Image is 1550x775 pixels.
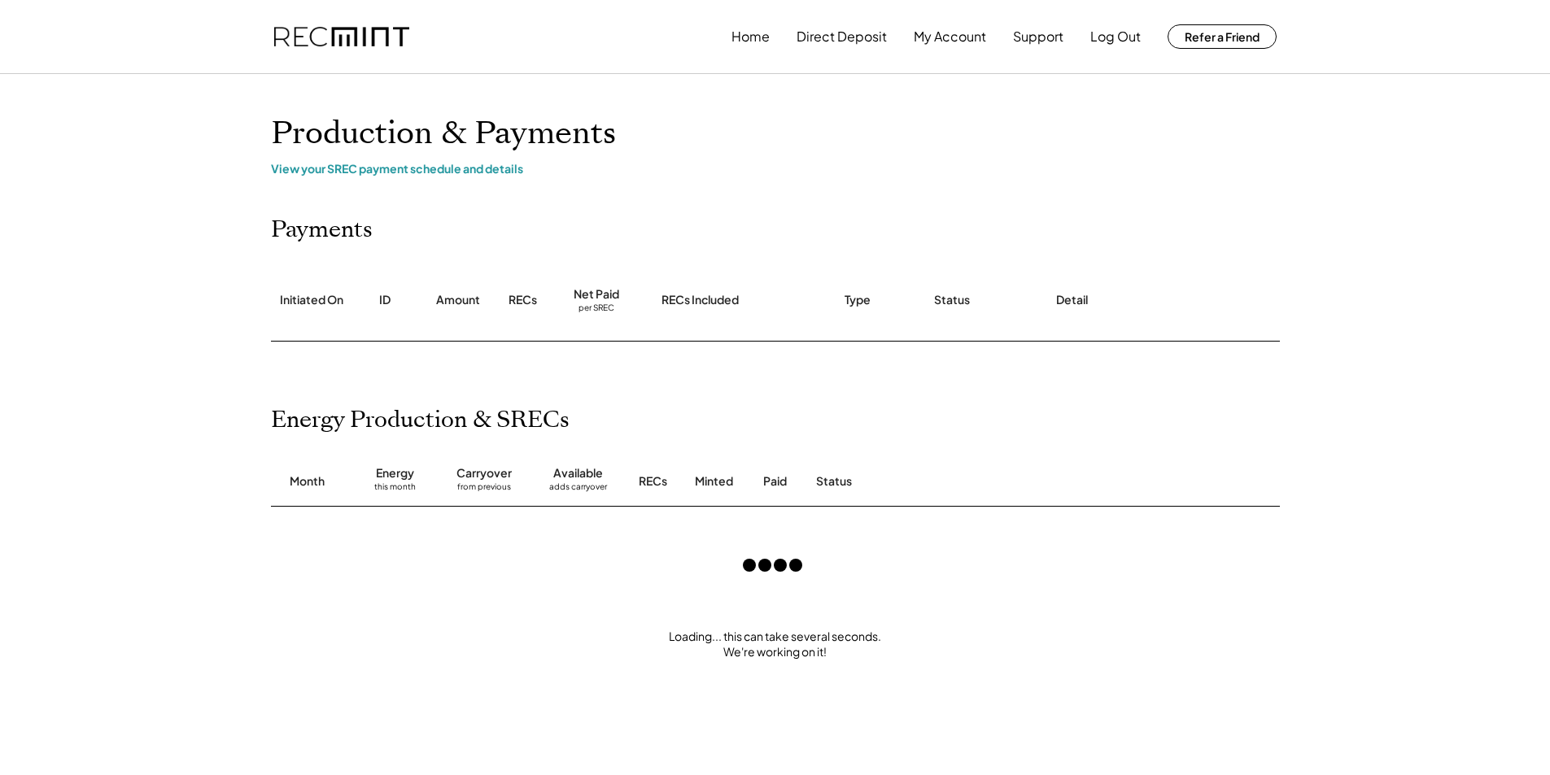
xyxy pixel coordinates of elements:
[1168,24,1277,49] button: Refer a Friend
[1090,20,1141,53] button: Log Out
[457,481,511,498] div: from previous
[934,292,970,308] div: Status
[436,292,480,308] div: Amount
[1013,20,1063,53] button: Support
[731,20,770,53] button: Home
[509,292,537,308] div: RECs
[274,27,409,47] img: recmint-logotype%403x.png
[661,292,739,308] div: RECs Included
[379,292,391,308] div: ID
[579,303,614,315] div: per SREC
[574,286,619,303] div: Net Paid
[271,115,1280,153] h1: Production & Payments
[280,292,343,308] div: Initiated On
[290,473,325,490] div: Month
[695,473,733,490] div: Minted
[914,20,986,53] button: My Account
[1056,292,1088,308] div: Detail
[763,473,787,490] div: Paid
[797,20,887,53] button: Direct Deposit
[271,161,1280,176] div: View your SREC payment schedule and details
[376,465,414,481] div: Energy
[255,629,1296,660] div: Loading... this can take several seconds. We're working on it!
[816,473,1093,490] div: Status
[549,481,607,498] div: adds carryover
[845,292,871,308] div: Type
[639,473,667,490] div: RECs
[374,481,416,498] div: this month
[271,407,570,434] h2: Energy Production & SRECs
[271,216,373,244] h2: Payments
[456,465,512,481] div: Carryover
[553,465,603,481] div: Available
